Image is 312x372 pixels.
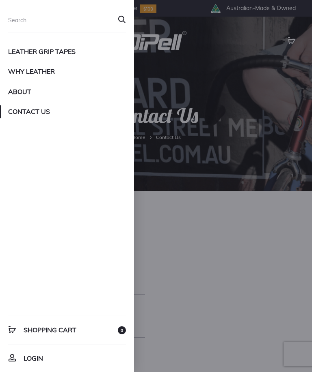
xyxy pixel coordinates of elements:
[8,45,126,58] a: Leather Grip Tapes
[24,326,76,334] span: Shopping Cart
[8,323,126,337] a: Shopping Cart 0
[8,64,126,78] a: Why Leather
[8,351,126,365] a: Login
[24,354,43,362] span: Login
[8,105,126,118] a: Contact Us
[118,326,126,334] span: 0
[8,85,126,98] a: About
